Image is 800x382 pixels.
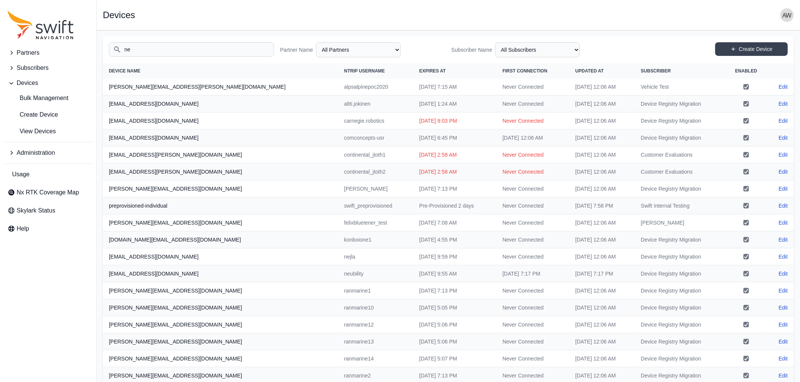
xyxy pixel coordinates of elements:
[779,117,788,125] a: Edit
[109,42,274,57] input: Search
[338,265,413,282] td: neubility
[5,145,92,160] button: Administration
[779,304,788,311] a: Edit
[779,270,788,277] a: Edit
[635,248,725,265] td: Device Registry Migration
[8,127,56,136] span: View Devices
[103,350,338,367] th: [PERSON_NAME][EMAIL_ADDRESS][DOMAIN_NAME]
[413,95,496,112] td: [DATE] 1:24 AM
[338,129,413,146] td: comconcepts-usr
[635,316,725,333] td: Device Registry Migration
[5,221,92,236] a: Help
[635,112,725,129] td: Device Registry Migration
[569,129,635,146] td: [DATE] 12:06 AM
[5,45,92,60] button: Partners
[103,333,338,350] th: [PERSON_NAME][EMAIL_ADDRESS][DOMAIN_NAME]
[338,299,413,316] td: ranmarine10
[635,163,725,180] td: Customer Evaluations
[575,68,604,74] span: Updated At
[316,42,401,57] select: Partner Name
[635,95,725,112] td: Device Registry Migration
[103,316,338,333] th: [PERSON_NAME][EMAIL_ADDRESS][DOMAIN_NAME]
[495,42,580,57] select: Subscriber
[103,282,338,299] th: [PERSON_NAME][EMAIL_ADDRESS][DOMAIN_NAME]
[338,180,413,197] td: [PERSON_NAME]
[779,185,788,193] a: Edit
[569,333,635,350] td: [DATE] 12:06 AM
[5,60,92,75] button: Subscribers
[635,299,725,316] td: Device Registry Migration
[338,112,413,129] td: carnegie.robotics
[496,231,569,248] td: Never Connected
[496,333,569,350] td: Never Connected
[635,333,725,350] td: Device Registry Migration
[496,350,569,367] td: Never Connected
[413,112,496,129] td: [DATE] 9:03 PM
[569,316,635,333] td: [DATE] 12:06 AM
[17,48,39,57] span: Partners
[103,299,338,316] th: [PERSON_NAME][EMAIL_ADDRESS][DOMAIN_NAME]
[496,214,569,231] td: Never Connected
[338,197,413,214] td: swift_preprovisioned
[569,163,635,180] td: [DATE] 12:06 AM
[496,197,569,214] td: Never Connected
[779,151,788,159] a: Edit
[779,219,788,226] a: Edit
[103,129,338,146] th: [EMAIL_ADDRESS][DOMAIN_NAME]
[779,236,788,243] a: Edit
[413,316,496,333] td: [DATE] 5:06 PM
[338,214,413,231] td: felixbluetener_test
[5,167,92,182] a: Usage
[338,333,413,350] td: ranmarine13
[413,248,496,265] td: [DATE] 9:59 PM
[780,8,794,22] img: user photo
[103,265,338,282] th: [EMAIL_ADDRESS][DOMAIN_NAME]
[635,214,725,231] td: [PERSON_NAME]
[17,79,38,88] span: Devices
[103,163,338,180] th: [EMAIL_ADDRESS][PERSON_NAME][DOMAIN_NAME]
[5,124,92,139] a: View Devices
[715,42,788,56] a: Create Device
[338,79,413,95] td: alpsalpinepoc2020
[569,265,635,282] td: [DATE] 7:17 PM
[413,180,496,197] td: [DATE] 7:13 PM
[413,333,496,350] td: [DATE] 5:06 PM
[496,146,569,163] td: Never Connected
[103,11,135,20] h1: Devices
[103,63,338,79] th: Device Name
[569,231,635,248] td: [DATE] 12:06 AM
[635,146,725,163] td: Customer Evaluations
[103,146,338,163] th: [EMAIL_ADDRESS][PERSON_NAME][DOMAIN_NAME]
[635,79,725,95] td: Vehicle Test
[496,95,569,112] td: Never Connected
[496,316,569,333] td: Never Connected
[413,129,496,146] td: [DATE] 6:45 PM
[496,79,569,95] td: Never Connected
[338,350,413,367] td: ranmarine14
[103,197,338,214] th: preprovisioned-individual
[496,248,569,265] td: Never Connected
[569,214,635,231] td: [DATE] 12:06 AM
[280,46,313,54] label: Partner Name
[338,231,413,248] td: konboione1
[5,107,92,122] a: Create Device
[17,188,79,197] span: Nx RTK Coverage Map
[17,63,48,72] span: Subscribers
[103,180,338,197] th: [PERSON_NAME][EMAIL_ADDRESS][DOMAIN_NAME]
[413,146,496,163] td: [DATE] 2:58 AM
[635,129,725,146] td: Device Registry Migration
[496,282,569,299] td: Never Connected
[338,146,413,163] td: continental_jtoth1
[413,231,496,248] td: [DATE] 4:55 PM
[502,68,547,74] span: First Connection
[569,282,635,299] td: [DATE] 12:06 AM
[635,231,725,248] td: Device Registry Migration
[17,224,29,233] span: Help
[413,282,496,299] td: [DATE] 7:13 PM
[5,91,92,106] a: Bulk Management
[103,112,338,129] th: [EMAIL_ADDRESS][DOMAIN_NAME]
[569,146,635,163] td: [DATE] 12:06 AM
[635,282,725,299] td: Device Registry Migration
[103,231,338,248] th: [DOMAIN_NAME][EMAIL_ADDRESS][DOMAIN_NAME]
[413,214,496,231] td: [DATE] 7:08 AM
